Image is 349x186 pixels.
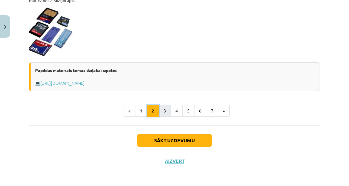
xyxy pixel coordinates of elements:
button: » [218,105,230,117]
button: 7 [206,105,218,117]
button: « [124,105,135,117]
button: 1 [135,105,147,117]
button: 3 [159,105,171,117]
nav: Page navigation example [29,105,320,117]
button: Aizvērt [163,158,186,164]
button: 4 [171,105,183,117]
button: 2 [147,105,159,117]
a: [URL][DOMAIN_NAME] [40,80,85,86]
strong: Papildus materiāls tēmas dziļākai izpētei: [35,67,117,73]
div: 💻 [29,62,320,91]
button: 5 [182,105,194,117]
button: Sākt uzdevumu [137,134,212,147]
img: icon-close-lesson-0947bae3869378f0d4975bcd49f059093ad1ed9edebbc8119c70593378902aed.svg [4,25,6,29]
button: 6 [194,105,206,117]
